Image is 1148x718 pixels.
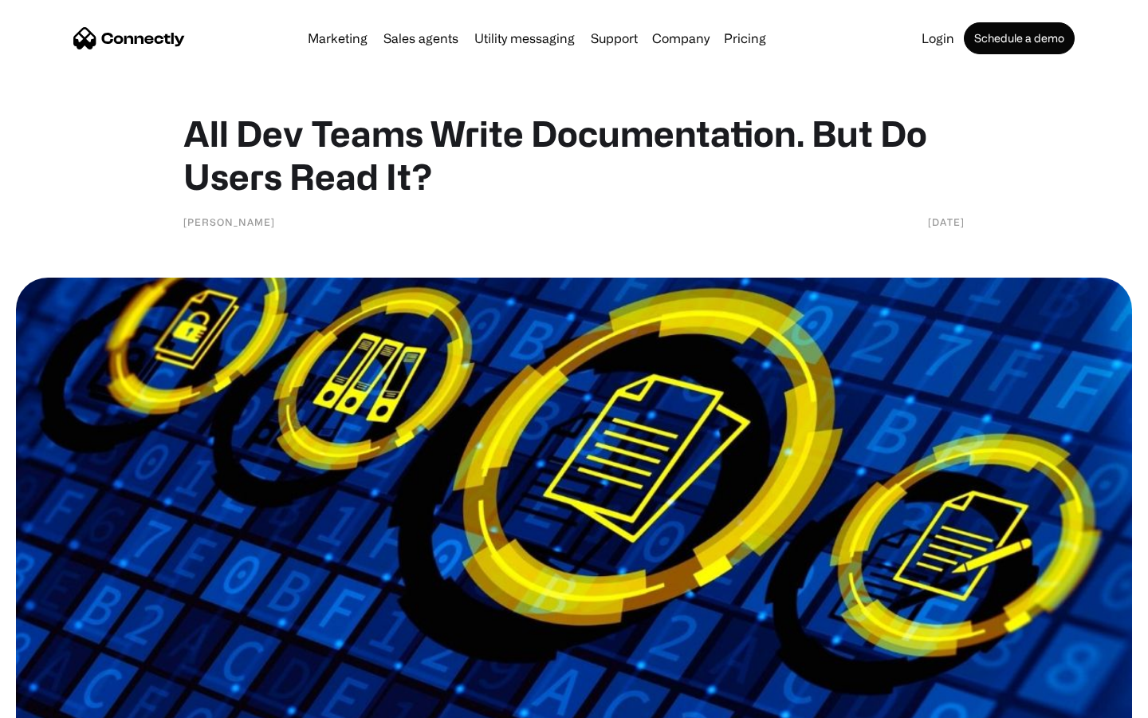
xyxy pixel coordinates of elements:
[16,690,96,712] aside: Language selected: English
[377,32,465,45] a: Sales agents
[183,112,965,198] h1: All Dev Teams Write Documentation. But Do Users Read It?
[183,214,275,230] div: [PERSON_NAME]
[468,32,581,45] a: Utility messaging
[301,32,374,45] a: Marketing
[717,32,773,45] a: Pricing
[915,32,961,45] a: Login
[584,32,644,45] a: Support
[32,690,96,712] ul: Language list
[928,214,965,230] div: [DATE]
[964,22,1075,54] a: Schedule a demo
[652,27,710,49] div: Company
